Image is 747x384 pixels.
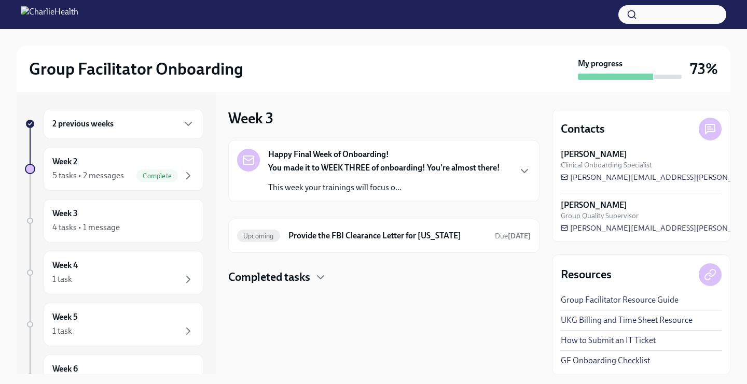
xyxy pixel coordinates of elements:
div: 1 task [52,325,72,337]
a: Week 34 tasks • 1 message [25,199,203,243]
span: Upcoming [237,232,280,240]
span: October 21st, 2025 10:00 [495,231,531,241]
strong: You made it to WEEK THREE of onboarding! You're almost there! [268,163,500,173]
div: 2 previous weeks [44,109,203,139]
h6: Week 2 [52,156,77,167]
h3: Week 3 [228,109,273,127]
a: Week 51 task [25,303,203,346]
h6: 2 previous weeks [52,118,114,130]
div: Completed tasks [228,269,539,285]
strong: [PERSON_NAME] [561,149,627,160]
div: 4 tasks • 1 message [52,222,120,233]
span: Group Quality Supervisor [561,211,639,221]
h6: Provide the FBI Clearance Letter for [US_STATE] [288,230,487,241]
a: Group Facilitator Resource Guide [561,294,679,306]
h4: Contacts [561,121,605,137]
h6: Week 5 [52,311,78,323]
strong: [PERSON_NAME] [561,200,627,211]
span: Complete [136,172,178,180]
h6: Week 4 [52,260,78,271]
div: 1 task [52,274,72,285]
a: GF Onboarding Checklist [561,355,650,366]
strong: Happy Final Week of Onboarding! [268,149,389,160]
h6: Week 6 [52,363,78,375]
div: 5 tasks • 2 messages [52,170,124,181]
a: Week 41 task [25,251,203,294]
h3: 73% [690,60,718,78]
span: Clinical Onboarding Specialist [561,160,652,170]
p: This week your trainings will focus o... [268,182,500,193]
img: CharlieHealth [21,6,78,23]
a: Week 25 tasks • 2 messagesComplete [25,147,203,191]
strong: My progress [578,58,622,69]
a: UKG Billing and Time Sheet Resource [561,315,693,326]
strong: [DATE] [508,232,531,240]
a: How to Submit an IT Ticket [561,335,656,346]
span: Due [495,232,531,240]
h4: Resources [561,267,612,282]
h4: Completed tasks [228,269,310,285]
a: UpcomingProvide the FBI Clearance Letter for [US_STATE]Due[DATE] [237,227,531,244]
h6: Week 3 [52,208,78,219]
h2: Group Facilitator Onboarding [29,59,243,79]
